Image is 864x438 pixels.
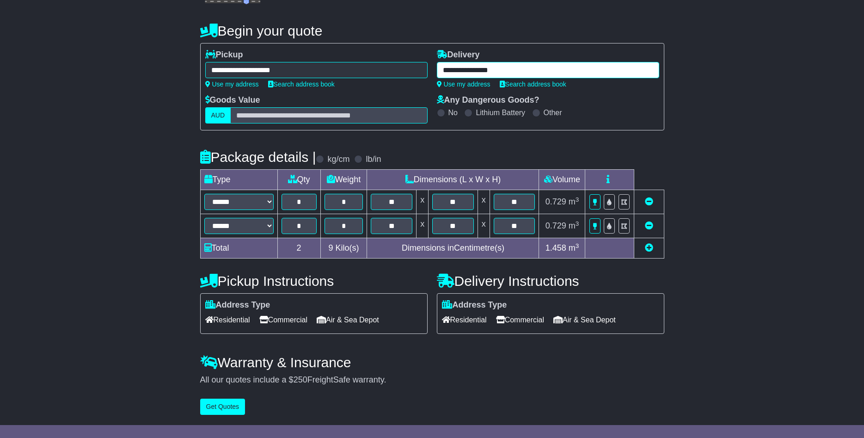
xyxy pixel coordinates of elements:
a: Remove this item [645,221,653,230]
a: Search address book [500,80,566,88]
span: Commercial [496,313,544,327]
sup: 3 [576,196,579,203]
a: Use my address [437,80,490,88]
span: Air & Sea Depot [553,313,616,327]
button: Get Quotes [200,399,245,415]
td: x [478,190,490,214]
span: m [569,197,579,206]
span: 0.729 [545,221,566,230]
sup: 3 [576,242,579,249]
label: Other [544,108,562,117]
td: Kilo(s) [320,238,367,259]
span: m [569,243,579,253]
span: 9 [328,243,333,253]
h4: Pickup Instructions [200,273,428,289]
label: lb/in [366,154,381,165]
a: Search address book [268,80,335,88]
label: Goods Value [205,95,260,105]
span: m [569,221,579,230]
td: Dimensions in Centimetre(s) [367,238,539,259]
span: Residential [205,313,250,327]
td: Weight [320,170,367,190]
label: kg/cm [327,154,349,165]
td: x [417,190,429,214]
label: Any Dangerous Goods? [437,95,539,105]
h4: Warranty & Insurance [200,355,664,370]
label: Pickup [205,50,243,60]
label: AUD [205,107,231,123]
h4: Begin your quote [200,23,664,38]
span: 250 [294,375,307,384]
td: Type [200,170,277,190]
td: Qty [277,170,320,190]
td: 2 [277,238,320,259]
span: Commercial [259,313,307,327]
label: Delivery [437,50,480,60]
label: Lithium Battery [476,108,525,117]
a: Use my address [205,80,259,88]
a: Add new item [645,243,653,253]
span: Air & Sea Depot [317,313,379,327]
span: 1.458 [545,243,566,253]
span: 0.729 [545,197,566,206]
h4: Delivery Instructions [437,273,664,289]
span: Residential [442,313,487,327]
label: Address Type [205,300,270,310]
td: x [417,214,429,238]
a: Remove this item [645,197,653,206]
label: No [448,108,458,117]
td: x [478,214,490,238]
td: Volume [539,170,585,190]
label: Address Type [442,300,507,310]
td: Dimensions (L x W x H) [367,170,539,190]
td: Total [200,238,277,259]
h4: Package details | [200,149,316,165]
div: All our quotes include a $ FreightSafe warranty. [200,375,664,385]
sup: 3 [576,220,579,227]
